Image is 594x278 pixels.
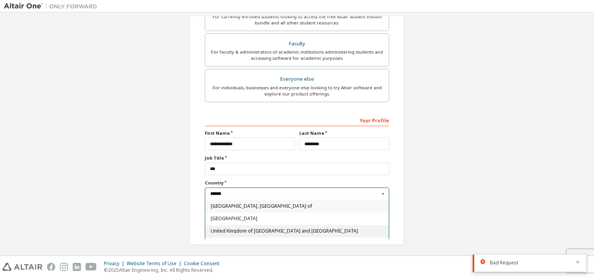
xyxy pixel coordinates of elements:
div: For currently enrolled students looking to access the free Altair Student Edition bundle and all ... [210,14,384,26]
div: Your Profile [205,114,389,126]
div: Privacy [104,261,127,267]
div: Cookie Consent [184,261,224,267]
div: For faculty & administrators of academic institutions administering students and accessing softwa... [210,49,384,61]
div: Website Terms of Use [127,261,184,267]
label: Country [205,180,389,186]
div: Faculty [210,38,384,49]
span: Bad Request [490,260,518,266]
span: [GEOGRAPHIC_DATA], [GEOGRAPHIC_DATA] of [211,204,384,208]
p: © 2025 Altair Engineering, Inc. All Rights Reserved. [104,267,224,273]
div: For individuals, businesses and everyone else looking to try Altair software and explore our prod... [210,85,384,97]
img: facebook.svg [47,263,55,271]
img: Altair One [4,2,101,10]
img: linkedin.svg [73,263,81,271]
img: youtube.svg [86,263,97,271]
img: instagram.svg [60,263,68,271]
label: Job Title [205,155,389,161]
label: First Name [205,130,295,136]
label: Last Name [299,130,389,136]
img: altair_logo.svg [2,263,42,271]
span: United Kingdom of [GEOGRAPHIC_DATA] and [GEOGRAPHIC_DATA] [211,229,384,233]
div: Everyone else [210,74,384,85]
span: [GEOGRAPHIC_DATA] [211,216,384,221]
